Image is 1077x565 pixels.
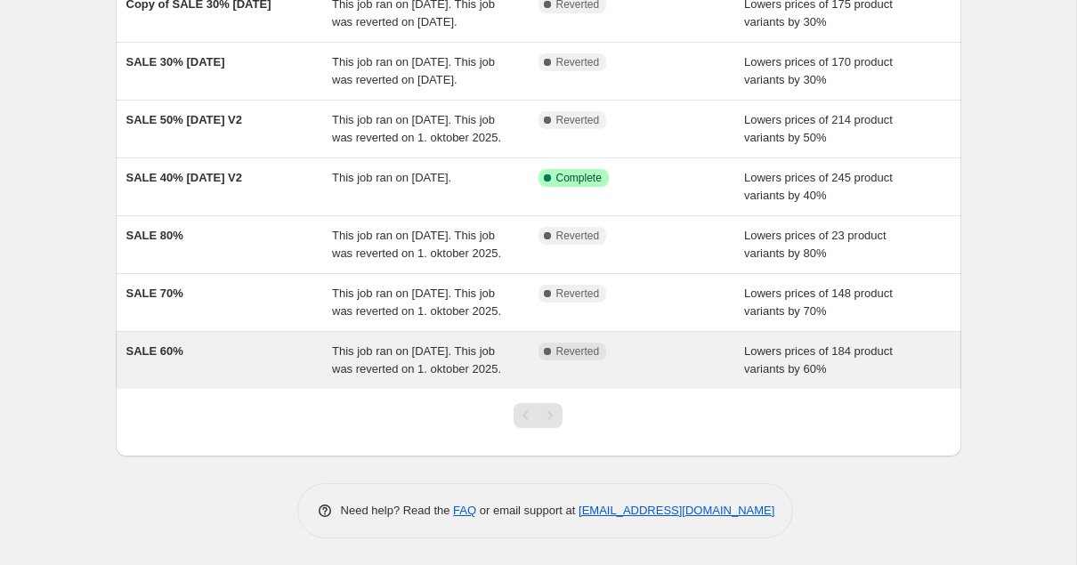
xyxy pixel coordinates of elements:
span: Lowers prices of 184 product variants by 60% [744,344,893,375]
span: SALE 30% [DATE] [126,55,225,69]
span: Reverted [556,344,600,359]
span: This job ran on [DATE]. This job was reverted on [DATE]. [332,55,495,86]
span: Complete [556,171,602,185]
span: Need help? Read the [341,504,454,517]
span: Lowers prices of 148 product variants by 70% [744,287,893,318]
span: Lowers prices of 170 product variants by 30% [744,55,893,86]
nav: Pagination [514,403,563,428]
span: This job ran on [DATE]. This job was reverted on 1. oktober 2025. [332,113,501,144]
span: Reverted [556,229,600,243]
span: SALE 70% [126,287,183,300]
span: Lowers prices of 214 product variants by 50% [744,113,893,144]
a: FAQ [453,504,476,517]
span: SALE 40% [DATE] V2 [126,171,243,184]
span: Lowers prices of 245 product variants by 40% [744,171,893,202]
span: This job ran on [DATE]. This job was reverted on 1. oktober 2025. [332,344,501,375]
span: This job ran on [DATE]. [332,171,451,184]
span: This job ran on [DATE]. This job was reverted on 1. oktober 2025. [332,229,501,260]
span: This job ran on [DATE]. This job was reverted on 1. oktober 2025. [332,287,501,318]
span: Reverted [556,113,600,127]
span: SALE 80% [126,229,183,242]
a: [EMAIL_ADDRESS][DOMAIN_NAME] [579,504,774,517]
span: Reverted [556,287,600,301]
span: SALE 50% [DATE] V2 [126,113,243,126]
span: Lowers prices of 23 product variants by 80% [744,229,887,260]
span: Reverted [556,55,600,69]
span: or email support at [476,504,579,517]
span: SALE 60% [126,344,183,358]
